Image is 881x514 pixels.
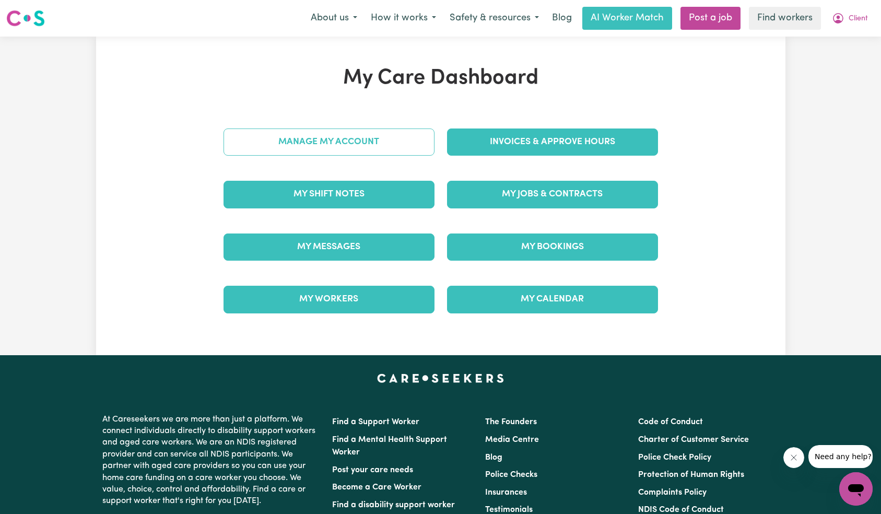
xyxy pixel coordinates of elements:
iframe: Close message [783,447,804,468]
a: Invoices & Approve Hours [447,128,658,156]
a: My Bookings [447,233,658,261]
a: Find a disability support worker [332,501,455,509]
a: Complaints Policy [638,488,707,497]
a: Become a Care Worker [332,483,421,492]
iframe: Message from company [808,445,873,468]
a: AI Worker Match [582,7,672,30]
a: Police Checks [485,471,537,479]
a: My Shift Notes [224,181,434,208]
a: Find workers [749,7,821,30]
a: Media Centre [485,436,539,444]
img: Careseekers logo [6,9,45,28]
a: My Messages [224,233,434,261]
span: Client [849,13,868,25]
a: My Workers [224,286,434,313]
a: Blog [485,453,502,462]
a: Police Check Policy [638,453,711,462]
p: At Careseekers we are more than just a platform. We connect individuals directly to disability su... [102,410,320,511]
a: Testimonials [485,506,533,514]
iframe: Button to launch messaging window [839,472,873,506]
a: NDIS Code of Conduct [638,506,724,514]
a: Protection of Human Rights [638,471,744,479]
a: Careseekers home page [377,374,504,382]
button: My Account [825,7,875,29]
a: My Calendar [447,286,658,313]
a: Manage My Account [224,128,434,156]
a: My Jobs & Contracts [447,181,658,208]
button: Safety & resources [443,7,546,29]
a: Find a Mental Health Support Worker [332,436,447,457]
a: Post your care needs [332,466,413,474]
a: Insurances [485,488,527,497]
a: The Founders [485,418,537,426]
a: Charter of Customer Service [638,436,749,444]
button: About us [304,7,364,29]
a: Careseekers logo [6,6,45,30]
a: Find a Support Worker [332,418,419,426]
h1: My Care Dashboard [217,66,664,91]
button: How it works [364,7,443,29]
a: Code of Conduct [638,418,703,426]
a: Blog [546,7,578,30]
a: Post a job [680,7,741,30]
